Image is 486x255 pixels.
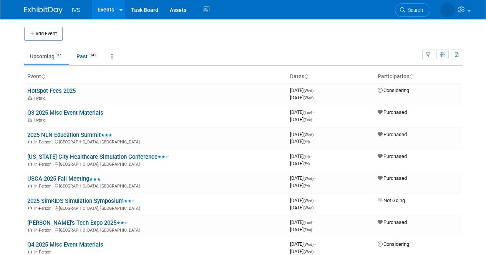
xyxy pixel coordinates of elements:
[24,7,63,14] img: ExhibitDay
[313,109,314,115] span: -
[304,162,310,166] span: (Fri)
[27,87,76,94] a: HotSpot Fees 2025
[55,53,63,58] span: 37
[311,153,312,159] span: -
[290,95,313,100] span: [DATE]
[304,220,312,225] span: (Tue)
[28,250,32,253] img: In-Person Event
[71,49,104,64] a: Past241
[304,155,310,159] span: (Fri)
[405,7,423,13] span: Search
[34,118,48,123] span: Hybrid
[41,73,45,79] a: Sort by Event Name
[27,205,284,211] div: [GEOGRAPHIC_DATA], [GEOGRAPHIC_DATA]
[34,206,54,211] span: In-Person
[28,96,32,100] img: Hybrid Event
[24,27,63,41] button: Add Event
[290,138,310,144] span: [DATE]
[88,53,98,58] span: 241
[290,109,314,115] span: [DATE]
[378,132,407,137] span: Purchased
[27,153,169,160] a: [US_STATE] City Healthcare Simulation Conference
[290,248,313,254] span: [DATE]
[378,197,405,203] span: Not Going
[304,118,312,122] span: (Tue)
[315,241,316,247] span: -
[290,117,312,122] span: [DATE]
[290,227,312,232] span: [DATE]
[290,205,313,211] span: [DATE]
[34,162,54,167] span: In-Person
[290,219,314,225] span: [DATE]
[290,241,316,247] span: [DATE]
[304,242,313,247] span: (Wed)
[304,176,313,181] span: (Wed)
[28,228,32,232] img: In-Person Event
[378,153,407,159] span: Purchased
[34,228,54,233] span: In-Person
[304,89,313,93] span: (Wed)
[28,140,32,143] img: In-Person Event
[27,183,284,189] div: [GEOGRAPHIC_DATA], [GEOGRAPHIC_DATA]
[27,197,135,204] a: 2025 SimKIDS Simulation Symposium
[378,175,407,181] span: Purchased
[72,7,81,13] span: IVS
[290,132,316,137] span: [DATE]
[375,70,462,83] th: Participation
[304,133,313,137] span: (Wed)
[304,199,313,203] span: (Wed)
[287,70,375,83] th: Dates
[28,206,32,210] img: In-Person Event
[290,87,316,93] span: [DATE]
[378,109,407,115] span: Purchased
[440,3,455,17] img: Carrie Rhoads
[24,70,287,83] th: Event
[304,140,310,144] span: (Fri)
[34,184,54,189] span: In-Person
[27,109,103,116] a: Q3 2025 Misc Event Materials
[315,175,316,181] span: -
[304,184,310,188] span: (Fri)
[304,228,312,232] span: (Thu)
[34,140,54,145] span: In-Person
[313,219,314,225] span: -
[27,227,284,233] div: [GEOGRAPHIC_DATA], [GEOGRAPHIC_DATA]
[28,118,32,122] img: Hybrid Event
[395,3,430,17] a: Search
[290,153,312,159] span: [DATE]
[28,162,32,166] img: In-Person Event
[315,87,316,93] span: -
[378,87,409,93] span: Considering
[315,197,316,203] span: -
[27,175,101,182] a: USCA 2025 Fall Meeting
[34,96,48,101] span: Hybrid
[378,219,407,225] span: Purchased
[290,197,316,203] span: [DATE]
[304,96,313,100] span: (Wed)
[27,161,284,167] div: [GEOGRAPHIC_DATA], [GEOGRAPHIC_DATA]
[27,241,103,248] a: Q4 2025 Misc Event Materials
[410,73,413,79] a: Sort by Participation Type
[290,175,316,181] span: [DATE]
[304,110,312,115] span: (Tue)
[378,241,409,247] span: Considering
[27,132,112,138] a: 2025 NLN Education Summit
[28,184,32,188] img: In-Person Event
[27,219,128,226] a: [PERSON_NAME]'s Tech Expo 2025
[304,73,308,79] a: Sort by Start Date
[315,132,316,137] span: -
[34,250,54,255] span: In-Person
[27,138,284,145] div: [GEOGRAPHIC_DATA], [GEOGRAPHIC_DATA]
[290,183,310,188] span: [DATE]
[290,161,310,166] span: [DATE]
[304,250,313,254] span: (Wed)
[304,206,313,210] span: (Wed)
[24,49,69,64] a: Upcoming37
